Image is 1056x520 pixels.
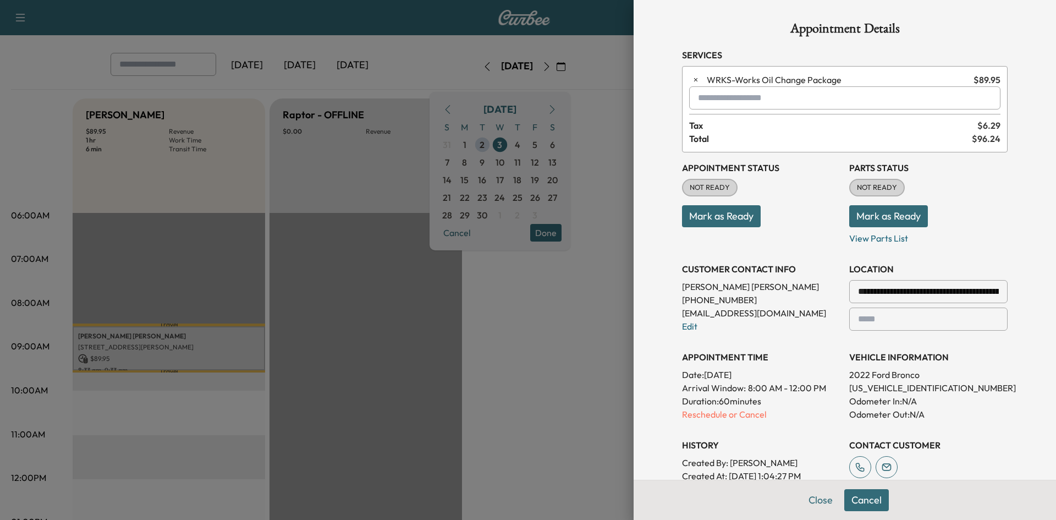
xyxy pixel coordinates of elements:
[683,182,736,193] span: NOT READY
[682,395,840,408] p: Duration: 60 minutes
[682,280,840,293] p: [PERSON_NAME] [PERSON_NAME]
[682,381,840,395] p: Arrival Window:
[849,381,1008,395] p: [US_VEHICLE_IDENTIFICATION_NUMBER]
[682,161,840,174] h3: Appointment Status
[689,132,972,145] span: Total
[849,439,1008,452] h3: CONTACT CUSTOMER
[801,489,840,511] button: Close
[682,262,840,276] h3: CUSTOMER CONTACT INFO
[849,205,928,227] button: Mark as Ready
[682,469,840,483] p: Created At : [DATE] 1:04:27 PM
[849,395,1008,408] p: Odometer In: N/A
[974,73,1000,86] span: $ 89.95
[682,48,1008,62] h3: Services
[977,119,1000,132] span: $ 6.29
[689,119,977,132] span: Tax
[682,408,840,421] p: Reschedule or Cancel
[849,351,1008,364] h3: VEHICLE INFORMATION
[849,227,1008,245] p: View Parts List
[682,293,840,306] p: [PHONE_NUMBER]
[682,321,697,332] a: Edit
[748,381,826,395] span: 8:00 AM - 12:00 PM
[682,306,840,320] p: [EMAIL_ADDRESS][DOMAIN_NAME]
[682,456,840,469] p: Created By : [PERSON_NAME]
[707,73,969,86] span: Works Oil Change Package
[849,408,1008,421] p: Odometer Out: N/A
[844,489,889,511] button: Cancel
[849,262,1008,276] h3: LOCATION
[682,439,840,452] h3: History
[682,22,1008,40] h1: Appointment Details
[682,205,761,227] button: Mark as Ready
[682,351,840,364] h3: APPOINTMENT TIME
[849,368,1008,381] p: 2022 Ford Bronco
[850,182,904,193] span: NOT READY
[849,161,1008,174] h3: Parts Status
[972,132,1000,145] span: $ 96.24
[682,368,840,381] p: Date: [DATE]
